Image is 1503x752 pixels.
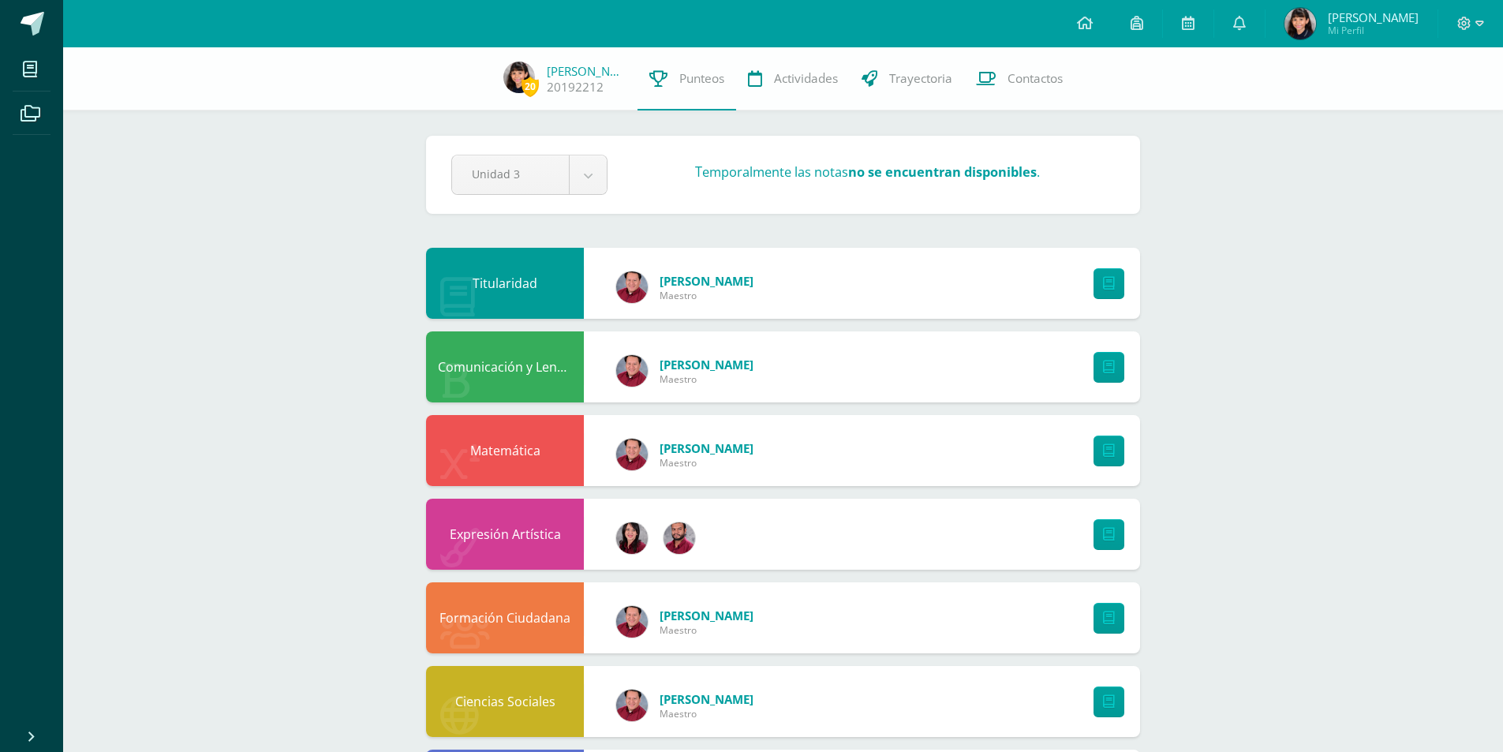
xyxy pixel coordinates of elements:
span: Maestro [660,707,753,720]
a: 20192212 [547,79,604,95]
span: Unidad 3 [472,155,549,193]
div: Formación Ciudadana [426,582,584,653]
img: 81822fa01e5325ce659405ba138c0aaf.png [616,606,648,638]
img: 81822fa01e5325ce659405ba138c0aaf.png [616,439,648,470]
span: Punteos [679,70,724,87]
span: Maestro [660,456,753,470]
a: Actividades [736,47,850,110]
a: Trayectoria [850,47,964,110]
span: Mi Perfil [1328,24,1419,37]
img: 81822fa01e5325ce659405ba138c0aaf.png [616,271,648,303]
div: Comunicación y Lenguaje,Idioma Español [426,331,584,402]
img: 9a96d2dfb09e28ee805cf3d5b303d476.png [1284,8,1316,39]
span: Maestro [660,289,753,302]
span: Maestro [660,623,753,637]
span: [PERSON_NAME] [660,608,753,623]
a: Contactos [964,47,1075,110]
span: Trayectoria [889,70,952,87]
span: [PERSON_NAME] [660,691,753,707]
span: [PERSON_NAME] [660,273,753,289]
a: Punteos [637,47,736,110]
span: Actividades [774,70,838,87]
span: Maestro [660,372,753,386]
span: Contactos [1008,70,1063,87]
img: 5d51c81de9bbb3fffc4019618d736967.png [664,522,695,554]
div: Expresión Artística [426,499,584,570]
h3: Temporalmente las notas . [695,163,1040,181]
strong: no se encuentran disponibles [848,163,1037,181]
div: Titularidad [426,248,584,319]
img: 97d0c8fa0986aa0795e6411a21920e60.png [616,522,648,554]
a: [PERSON_NAME] [547,63,626,79]
span: [PERSON_NAME] [660,357,753,372]
span: 20 [522,77,539,96]
a: Unidad 3 [452,155,607,194]
img: 81822fa01e5325ce659405ba138c0aaf.png [616,355,648,387]
div: Ciencias Sociales [426,666,584,737]
img: 81822fa01e5325ce659405ba138c0aaf.png [616,690,648,721]
img: 9a96d2dfb09e28ee805cf3d5b303d476.png [503,62,535,93]
span: [PERSON_NAME] [1328,9,1419,25]
div: Matemática [426,415,584,486]
span: [PERSON_NAME] [660,440,753,456]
